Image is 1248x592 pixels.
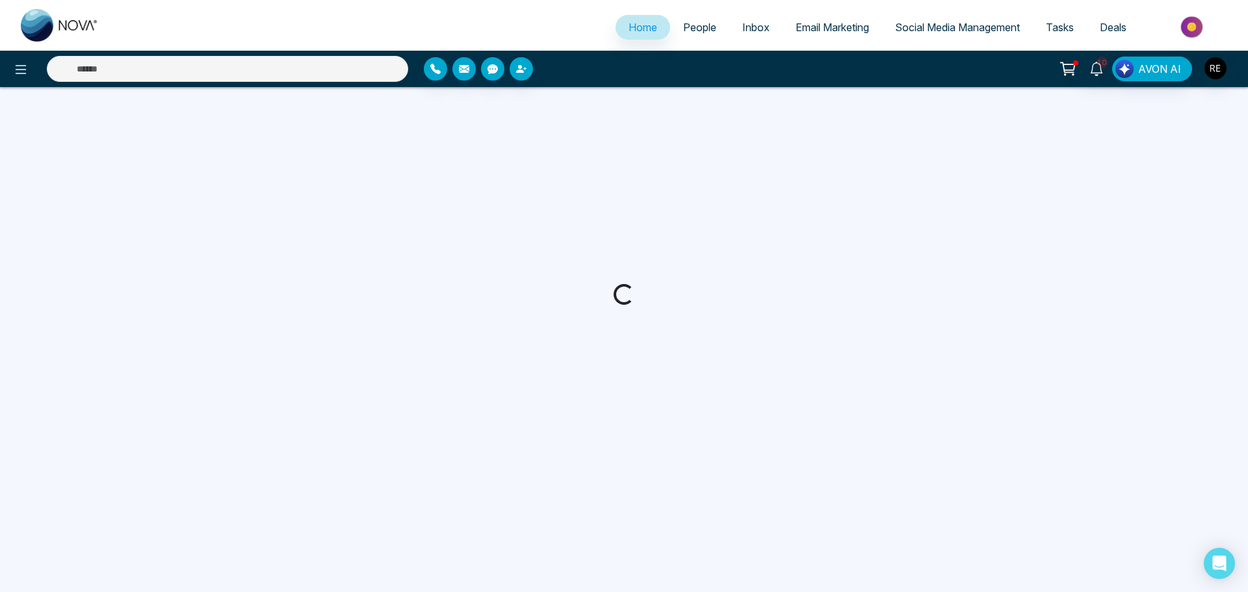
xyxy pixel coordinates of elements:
a: Tasks [1033,15,1087,40]
span: Email Marketing [796,21,869,34]
span: Tasks [1046,21,1074,34]
a: Email Marketing [783,15,882,40]
div: Open Intercom Messenger [1204,548,1235,579]
span: Social Media Management [895,21,1020,34]
a: Social Media Management [882,15,1033,40]
span: Inbox [742,21,770,34]
a: People [670,15,729,40]
img: Nova CRM Logo [21,9,99,42]
img: Market-place.gif [1146,12,1240,42]
img: User Avatar [1204,57,1227,79]
span: People [683,21,716,34]
span: Home [629,21,657,34]
button: AVON AI [1112,57,1192,81]
span: AVON AI [1138,61,1181,77]
span: 10 [1097,57,1108,68]
span: Deals [1100,21,1126,34]
a: 10 [1081,57,1112,79]
img: Lead Flow [1115,60,1134,78]
a: Deals [1087,15,1139,40]
a: Home [616,15,670,40]
a: Inbox [729,15,783,40]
